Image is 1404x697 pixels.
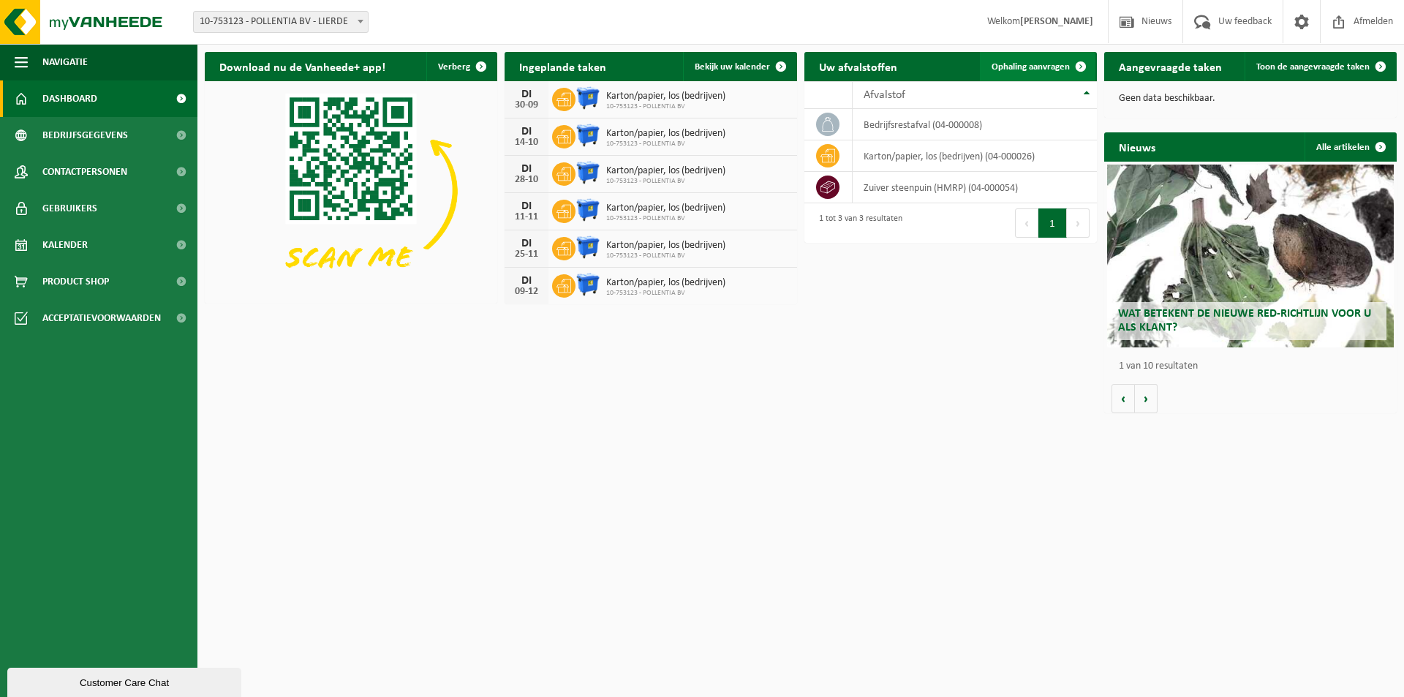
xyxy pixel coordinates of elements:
span: Dashboard [42,80,97,117]
p: Geen data beschikbaar. [1119,94,1382,104]
h2: Aangevraagde taken [1104,52,1237,80]
img: Download de VHEPlus App [205,81,497,301]
span: Verberg [438,62,470,72]
a: Ophaling aanvragen [980,52,1095,81]
button: Verberg [426,52,496,81]
div: DI [512,126,541,137]
span: 10-753123 - POLLENTIA BV [606,214,725,223]
img: WB-1100-HPE-BE-01 [575,160,600,185]
span: Karton/papier, los (bedrijven) [606,277,725,289]
div: DI [512,238,541,249]
span: 10-753123 - POLLENTIA BV [606,140,725,148]
img: WB-1100-HPE-BE-01 [575,235,600,260]
div: 25-11 [512,249,541,260]
button: Vorige [1111,384,1135,413]
button: Next [1067,208,1090,238]
a: Alle artikelen [1305,132,1395,162]
span: Afvalstof [864,89,905,101]
div: 11-11 [512,212,541,222]
span: Bedrijfsgegevens [42,117,128,154]
h2: Ingeplande taken [505,52,621,80]
span: Karton/papier, los (bedrijven) [606,203,725,214]
div: 09-12 [512,287,541,297]
span: Bekijk uw kalender [695,62,770,72]
p: 1 van 10 resultaten [1119,361,1389,372]
iframe: chat widget [7,665,244,697]
img: WB-1100-HPE-BE-01 [575,123,600,148]
a: Bekijk uw kalender [683,52,796,81]
div: DI [512,163,541,175]
span: Karton/papier, los (bedrijven) [606,128,725,140]
h2: Download nu de Vanheede+ app! [205,52,400,80]
span: 10-753123 - POLLENTIA BV - LIERDE [193,11,369,33]
span: Contactpersonen [42,154,127,190]
span: 10-753123 - POLLENTIA BV - LIERDE [194,12,368,32]
span: Ophaling aanvragen [992,62,1070,72]
img: WB-1100-HPE-BE-01 [575,86,600,110]
td: bedrijfsrestafval (04-000008) [853,109,1097,140]
a: Toon de aangevraagde taken [1245,52,1395,81]
h2: Uw afvalstoffen [804,52,912,80]
button: Volgende [1135,384,1158,413]
span: 10-753123 - POLLENTIA BV [606,102,725,111]
span: Karton/papier, los (bedrijven) [606,91,725,102]
strong: [PERSON_NAME] [1020,16,1093,27]
span: Karton/papier, los (bedrijven) [606,165,725,177]
span: Acceptatievoorwaarden [42,300,161,336]
button: Previous [1015,208,1038,238]
div: 1 tot 3 van 3 resultaten [812,207,902,239]
img: WB-1100-HPE-BE-01 [575,272,600,297]
span: Gebruikers [42,190,97,227]
span: Kalender [42,227,88,263]
td: zuiver steenpuin (HMRP) (04-000054) [853,172,1097,203]
span: 10-753123 - POLLENTIA BV [606,289,725,298]
span: Navigatie [42,44,88,80]
a: Wat betekent de nieuwe RED-richtlijn voor u als klant? [1107,165,1394,347]
div: 28-10 [512,175,541,185]
span: Wat betekent de nieuwe RED-richtlijn voor u als klant? [1118,308,1371,334]
div: 30-09 [512,100,541,110]
button: 1 [1038,208,1067,238]
span: 10-753123 - POLLENTIA BV [606,252,725,260]
span: Toon de aangevraagde taken [1256,62,1370,72]
div: DI [512,200,541,212]
span: 10-753123 - POLLENTIA BV [606,177,725,186]
span: Karton/papier, los (bedrijven) [606,240,725,252]
div: DI [512,88,541,100]
span: Product Shop [42,263,109,300]
div: 14-10 [512,137,541,148]
h2: Nieuws [1104,132,1170,161]
div: DI [512,275,541,287]
img: WB-1100-HPE-BE-01 [575,197,600,222]
td: karton/papier, los (bedrijven) (04-000026) [853,140,1097,172]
